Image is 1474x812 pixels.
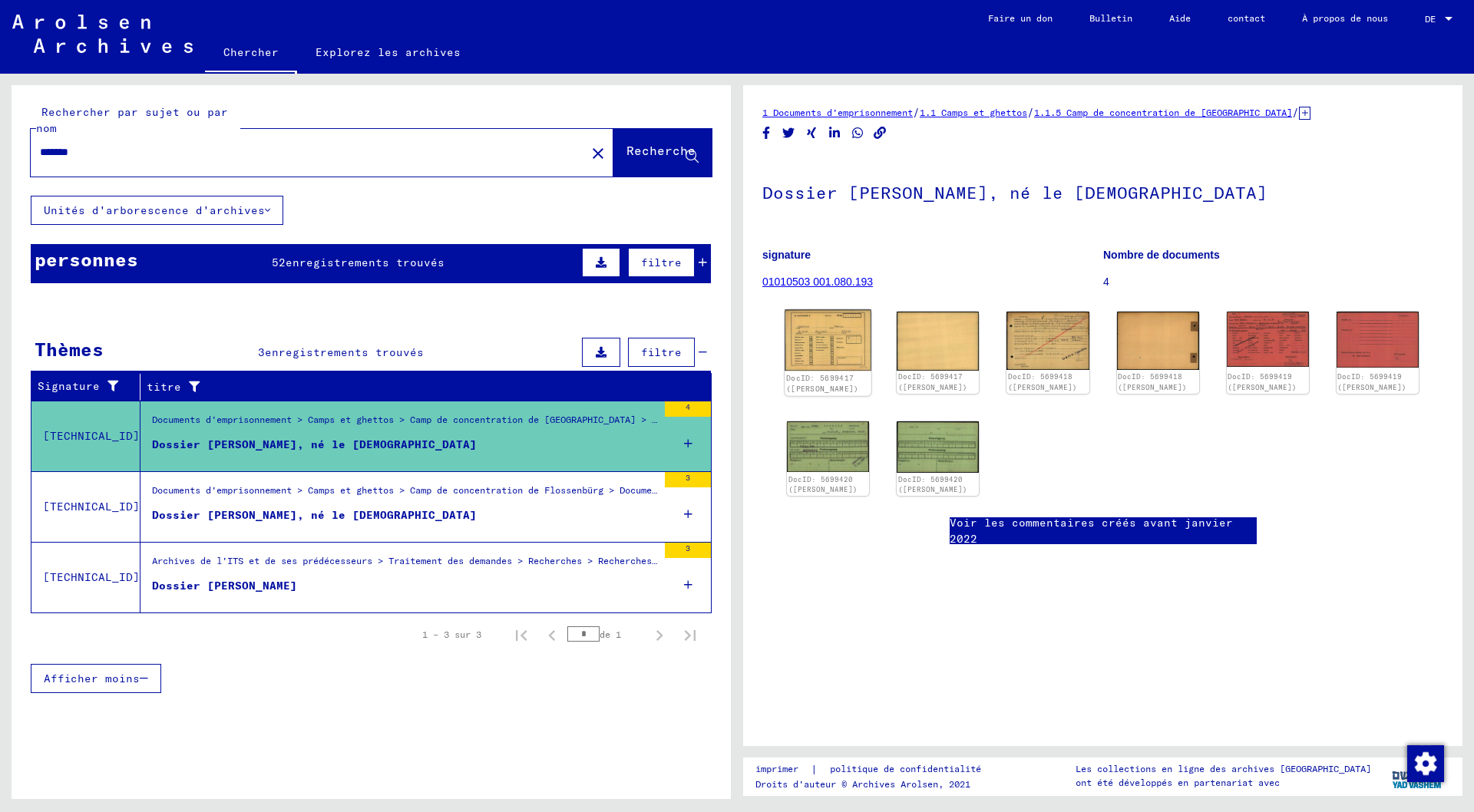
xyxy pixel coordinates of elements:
[897,312,979,370] img: 002.jpg
[205,34,297,74] a: Chercher
[1117,312,1199,370] img: 002.jpg
[950,515,1257,547] a: Voir les commentaires créés avant janvier 2022
[152,579,297,592] font: Dossier [PERSON_NAME]
[675,619,706,650] button: Dernière page
[43,570,140,584] font: [TECHNICAL_ID]
[762,276,873,288] a: 01010503 001.080.193
[913,105,920,119] font: /
[1407,745,1444,782] img: Modifier le consentement
[583,137,613,168] button: Clair
[762,107,913,118] a: 1 Documents d'emprisonnement
[589,144,607,163] mat-icon: close
[1034,107,1292,118] a: 1.1.5 Camp de concentration de [GEOGRAPHIC_DATA]
[1118,372,1187,391] a: DocID: 5699418 ([PERSON_NAME])
[786,374,859,394] a: DocID: 5699417 ([PERSON_NAME])
[641,256,682,269] font: filtre
[147,375,696,399] div: titre
[613,129,712,177] button: Recherche
[1228,372,1297,391] a: DocID: 5699419 ([PERSON_NAME])
[1076,763,1371,774] font: Les collections en ligne des archives [GEOGRAPHIC_DATA]
[1006,312,1089,370] img: 001.jpg
[152,484,910,496] font: Documents d'emprisonnement > Camps et ghettos > Camp de concentration de Flossenbürg > Documents ...
[755,778,970,790] font: Droits d'auteur © Archives Arolsen, 2021
[818,761,1000,777] a: politique de confidentialité
[811,762,818,776] font: |
[38,379,100,393] font: Signature
[626,143,696,158] font: Recherche
[755,763,798,774] font: imprimer
[850,124,866,143] button: Partager sur WhatsApp
[1027,105,1034,119] font: /
[758,124,775,143] button: Partager sur Facebook
[38,375,144,399] div: Signature
[920,107,1027,118] a: 1.1 Camps et ghettos
[762,249,811,261] font: signature
[641,345,682,359] font: filtre
[1337,372,1406,391] a: DocID: 5699419 ([PERSON_NAME])
[600,629,621,640] font: de 1
[272,256,286,269] font: 52
[785,310,871,371] img: 001.jpg
[36,105,228,135] font: Rechercher par sujet ou par nom
[1103,276,1109,288] font: 4
[950,516,1233,546] font: Voir les commentaires créés avant janvier 2022
[1425,13,1436,25] font: DE
[781,124,797,143] button: Partager sur Twitter
[152,555,1001,566] font: Archives de l'ITS et de ses prédécesseurs > Traitement des demandes > Recherches > Recherches [DA...
[316,45,461,59] font: Explorez les archives
[147,380,181,394] font: titre
[1076,777,1280,788] font: ont été développés en partenariat avec
[1103,249,1220,261] font: Nombre de documents
[787,421,869,472] img: 001.jpg
[506,619,537,650] button: Première page
[988,12,1053,24] font: Faire un don
[1389,757,1446,795] img: yv_logo.png
[44,672,140,685] font: Afficher moins
[628,248,695,277] button: filtre
[286,256,445,269] font: enregistrements trouvés
[755,761,811,777] a: imprimer
[1227,312,1309,367] img: 001.jpg
[31,664,161,693] button: Afficher moins
[152,508,477,522] font: Dossier [PERSON_NAME], né le [DEMOGRAPHIC_DATA]
[628,338,695,367] button: filtre
[830,763,981,774] font: politique de confidentialité
[422,629,481,640] font: 1 – 3 sur 3
[1089,12,1132,24] font: Bulletin
[223,45,279,59] font: Chercher
[297,34,479,71] a: Explorez les archives
[1302,12,1388,24] font: À propos de nous
[1337,312,1419,367] img: 002.jpg
[152,437,477,451] font: Dossier [PERSON_NAME], né le [DEMOGRAPHIC_DATA]
[898,475,967,494] a: DocID: 5699420 ([PERSON_NAME])
[872,124,888,143] button: Copier le lien
[788,475,858,494] a: DocID: 5699420 ([PERSON_NAME])
[898,372,967,391] a: DocID: 5699417 ([PERSON_NAME])
[762,182,1267,203] font: Dossier [PERSON_NAME], né le [DEMOGRAPHIC_DATA]
[827,124,843,143] button: Partager sur LinkedIn
[644,619,675,650] button: Page suivante
[1292,105,1299,119] font: /
[31,196,283,225] button: Unités d'arborescence d'archives
[12,15,193,53] img: Arolsen_neg.svg
[44,203,265,217] font: Unités d'arborescence d'archives
[35,248,138,271] font: personnes
[1008,372,1077,391] a: DocID: 5699418 ([PERSON_NAME])
[1228,12,1265,24] font: contact
[1169,12,1191,24] font: Aide
[537,619,567,650] button: Page précédente
[804,124,820,143] button: Partager sur Xing
[897,421,979,473] img: 002.jpg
